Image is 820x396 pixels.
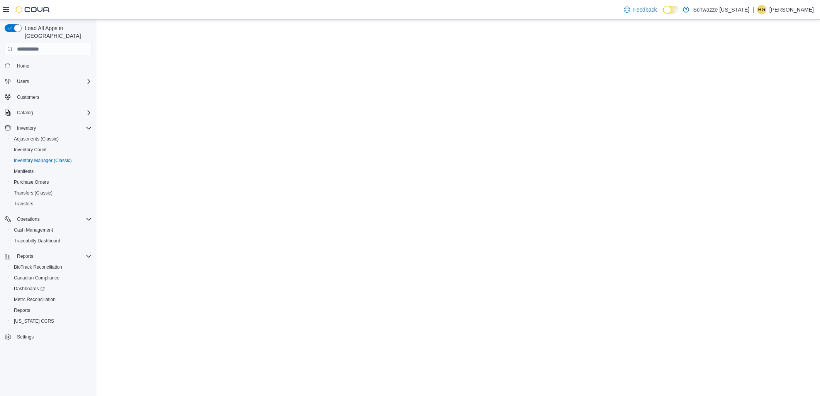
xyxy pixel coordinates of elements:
span: Inventory Count [14,147,47,153]
span: Transfers (Classic) [14,190,53,196]
span: Users [17,78,29,85]
span: [US_STATE] CCRS [14,318,54,324]
a: Customers [14,93,42,102]
a: Reports [11,306,33,315]
button: [US_STATE] CCRS [8,316,95,327]
a: Adjustments (Classic) [11,134,62,144]
button: BioTrack Reconciliation [8,262,95,272]
span: Inventory [17,125,36,131]
button: Home [2,60,95,71]
button: Reports [8,305,95,316]
a: Inventory Count [11,145,50,154]
button: Inventory [2,123,95,134]
button: Catalog [2,107,95,118]
span: Transfers [11,199,92,208]
span: Metrc Reconciliation [14,296,56,303]
span: Inventory Count [11,145,92,154]
button: Catalog [14,108,36,117]
span: Adjustments (Classic) [14,136,59,142]
span: Traceabilty Dashboard [14,238,60,244]
span: Transfers (Classic) [11,188,92,198]
button: Metrc Reconciliation [8,294,95,305]
span: Reports [11,306,92,315]
span: Load All Apps in [GEOGRAPHIC_DATA] [22,24,92,40]
p: [PERSON_NAME] [769,5,814,14]
button: Manifests [8,166,95,177]
span: Feedback [633,6,657,14]
button: Transfers [8,198,95,209]
a: Inventory Manager (Classic) [11,156,75,165]
button: Reports [14,252,36,261]
a: Dashboards [11,284,48,293]
a: Dashboards [8,283,95,294]
button: Users [14,77,32,86]
button: Inventory [14,124,39,133]
span: Purchase Orders [14,179,49,185]
span: Home [17,63,29,69]
a: Purchase Orders [11,178,52,187]
button: Operations [2,214,95,225]
a: Feedback [621,2,660,17]
span: Manifests [11,167,92,176]
a: Transfers (Classic) [11,188,56,198]
button: Transfers (Classic) [8,188,95,198]
button: Cash Management [8,225,95,235]
span: Users [14,77,92,86]
span: Adjustments (Classic) [11,134,92,144]
nav: Complex example [5,57,92,362]
a: Manifests [11,167,37,176]
span: Catalog [17,110,33,116]
span: Reports [17,253,33,259]
button: Settings [2,331,95,342]
button: Canadian Compliance [8,272,95,283]
p: Schwazze [US_STATE] [693,5,749,14]
a: Canadian Compliance [11,273,63,283]
span: Inventory Manager (Classic) [11,156,92,165]
span: Customers [14,92,92,102]
span: Inventory Manager (Classic) [14,157,72,164]
a: Metrc Reconciliation [11,295,59,304]
span: Dashboards [11,284,92,293]
span: Settings [14,332,92,342]
a: Transfers [11,199,36,208]
span: Canadian Compliance [14,275,59,281]
a: Traceabilty Dashboard [11,236,63,245]
span: Dashboards [14,286,45,292]
button: Adjustments (Classic) [8,134,95,144]
span: Catalog [14,108,92,117]
a: [US_STATE] CCRS [11,316,57,326]
img: Cova [15,6,50,14]
p: | [752,5,754,14]
button: Customers [2,91,95,103]
span: Metrc Reconciliation [11,295,92,304]
button: Reports [2,251,95,262]
span: Transfers [14,201,33,207]
span: Reports [14,307,30,313]
input: Dark Mode [663,6,679,14]
span: Operations [17,216,40,222]
span: Inventory [14,124,92,133]
button: Purchase Orders [8,177,95,188]
span: Manifests [14,168,34,174]
span: Traceabilty Dashboard [11,236,92,245]
span: Home [14,61,92,70]
span: Cash Management [14,227,53,233]
span: Purchase Orders [11,178,92,187]
button: Inventory Manager (Classic) [8,155,95,166]
span: Cash Management [11,225,92,235]
a: Settings [14,332,37,342]
span: HG [758,5,765,14]
button: Traceabilty Dashboard [8,235,95,246]
a: Home [14,61,32,71]
span: Canadian Compliance [11,273,92,283]
a: BioTrack Reconciliation [11,262,65,272]
div: Hunter Grundman [757,5,766,14]
button: Inventory Count [8,144,95,155]
span: BioTrack Reconciliation [11,262,92,272]
span: BioTrack Reconciliation [14,264,62,270]
span: Operations [14,215,92,224]
button: Users [2,76,95,87]
span: Washington CCRS [11,316,92,326]
a: Cash Management [11,225,56,235]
